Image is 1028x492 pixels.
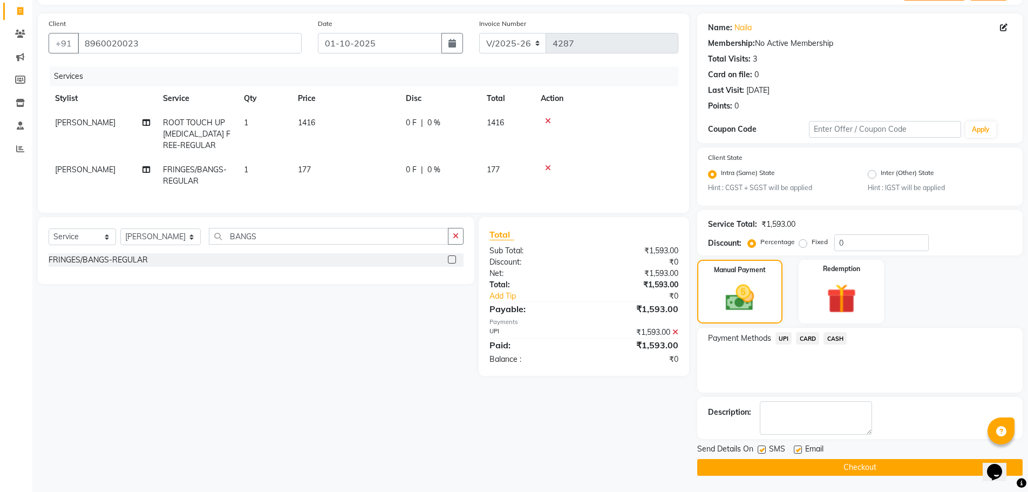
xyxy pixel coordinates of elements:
span: 1 [244,118,248,127]
span: [PERSON_NAME] [55,165,115,174]
div: No Active Membership [708,38,1012,49]
img: _cash.svg [717,281,763,314]
div: Name: [708,22,732,33]
a: Naila [734,22,752,33]
button: Apply [965,122,996,138]
span: Payment Methods [708,333,771,344]
th: Service [156,86,237,111]
div: Total: [481,279,584,291]
th: Stylist [49,86,156,111]
a: Add Tip [481,291,601,302]
button: Checkout [697,459,1023,476]
div: Service Total: [708,219,757,230]
div: 0 [754,69,759,80]
span: 1416 [487,118,504,127]
small: Hint : CGST + SGST will be applied [708,183,852,193]
th: Price [291,86,399,111]
div: ₹0 [601,291,686,302]
span: Email [805,443,823,457]
iframe: chat widget [983,449,1017,481]
span: 1 [244,165,248,174]
div: ₹1,593.00 [584,245,686,257]
div: Membership: [708,38,755,49]
label: Manual Payment [714,265,766,275]
div: Sub Total: [481,245,584,257]
div: Last Visit: [708,85,744,96]
label: Redemption [823,264,860,274]
span: CASH [823,332,847,345]
div: ₹1,593.00 [761,219,795,230]
span: | [421,164,423,176]
div: ₹1,593.00 [584,302,686,315]
span: ROOT TOUCH UP [MEDICAL_DATA] FREE-REGULAR [163,118,230,150]
div: ₹1,593.00 [584,327,686,338]
div: 3 [753,53,757,65]
div: Services [50,66,686,86]
button: +91 [49,33,79,53]
span: 1416 [298,118,315,127]
div: Points: [708,100,732,112]
div: Balance : [481,354,584,365]
div: UPI [481,327,584,338]
input: Search or Scan [209,228,449,245]
div: Discount: [481,257,584,268]
input: Enter Offer / Coupon Code [809,121,961,138]
span: 177 [487,165,500,174]
div: FRINGES/BANGS-REGULAR [49,254,148,266]
div: Coupon Code [708,124,809,135]
img: _gift.svg [818,280,866,317]
div: Paid: [481,339,584,352]
label: Fixed [812,237,828,247]
span: 177 [298,165,311,174]
span: CARD [796,332,819,345]
div: Card on file: [708,69,752,80]
th: Disc [399,86,480,111]
span: 0 F [406,117,417,129]
th: Action [534,86,678,111]
div: 0 [734,100,739,112]
div: Discount: [708,238,741,249]
th: Total [480,86,534,111]
div: ₹0 [584,354,686,365]
span: SMS [769,443,785,457]
span: Send Details On [697,443,753,457]
div: Payments [489,318,678,327]
div: ₹1,593.00 [584,268,686,279]
span: 0 % [427,164,440,176]
div: Payable: [481,302,584,315]
div: ₹1,593.00 [584,339,686,352]
label: Inter (Other) State [881,168,934,181]
label: Date [318,19,332,29]
span: UPI [775,332,792,345]
span: Total [489,229,514,240]
th: Qty [237,86,291,111]
span: 0 % [427,117,440,129]
label: Client State [708,153,743,163]
input: Search by Name/Mobile/Email/Code [78,33,302,53]
label: Invoice Number [479,19,526,29]
label: Percentage [760,237,795,247]
div: ₹0 [584,257,686,268]
span: 0 F [406,164,417,176]
small: Hint : IGST will be applied [868,183,1012,193]
div: Total Visits: [708,53,751,65]
div: ₹1,593.00 [584,279,686,291]
span: | [421,117,423,129]
span: [PERSON_NAME] [55,118,115,127]
label: Intra (Same) State [721,168,775,181]
div: [DATE] [746,85,770,96]
div: Description: [708,407,751,418]
div: Net: [481,268,584,279]
label: Client [49,19,66,29]
span: FRINGES/BANGS-REGULAR [163,165,227,186]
